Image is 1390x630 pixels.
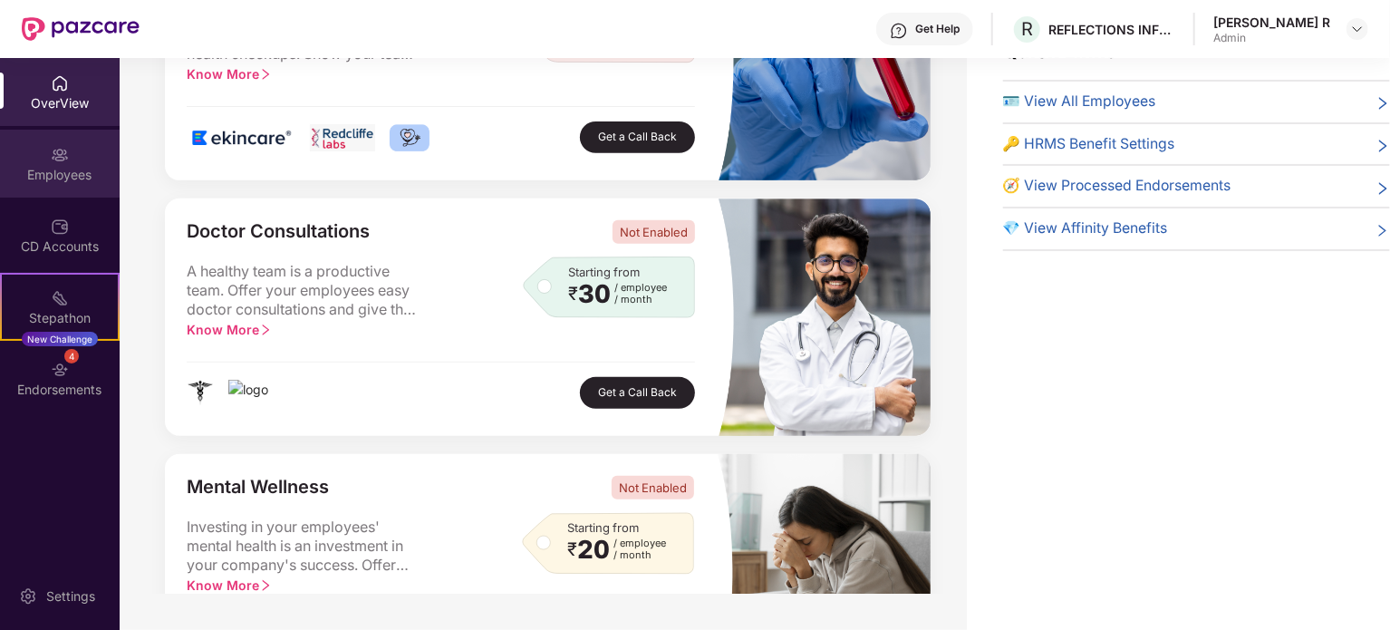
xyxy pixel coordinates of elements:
[1376,179,1390,198] span: right
[1003,133,1175,156] span: 🔑 HRMS Benefit Settings
[51,289,69,307] img: svg+xml;base64,PHN2ZyB4bWxucz0iaHR0cDovL3d3dy53My5vcmcvMjAwMC9zdmciIHdpZHRoPSIyMSIgaGVpZ2h0PSIyMC...
[22,332,98,346] div: New Challenge
[19,587,37,606] img: svg+xml;base64,PHN2ZyBpZD0iU2V0dGluZy0yMHgyMCIgeG1sbnM9Imh0dHA6Ly93d3cudzMub3JnLzIwMDAvc3ZnIiB3aW...
[1376,137,1390,156] span: right
[1048,21,1175,38] div: REFLECTIONS INFOSYSTEMS PRIVATE LIMITED
[41,587,101,606] div: Settings
[580,121,695,153] button: Get a Call Back
[228,380,268,407] img: logo
[51,74,69,92] img: svg+xml;base64,PHN2ZyBpZD0iSG9tZSIgeG1sbnM9Imh0dHA6Ly93d3cudzMub3JnLzIwMDAvc3ZnIiB3aWR0aD0iMjAiIG...
[187,518,422,576] span: Investing in your employees' mental health is an investment in your company's success. Offer Ment...
[1376,221,1390,240] span: right
[187,124,295,151] img: logo
[22,17,140,41] img: New Pazcare Logo
[614,282,667,294] span: / employee
[717,199,930,436] img: masked_image
[390,124,430,151] img: logo
[567,520,639,535] span: Starting from
[890,22,908,40] img: svg+xml;base64,PHN2ZyBpZD0iSGVscC0zMngzMiIgeG1sbnM9Imh0dHA6Ly93d3cudzMub3JnLzIwMDAvc3ZnIiB3aWR0aD...
[578,282,611,305] span: 30
[1213,31,1330,45] div: Admin
[259,68,272,81] span: right
[1376,94,1390,113] span: right
[187,380,214,407] img: logo
[51,146,69,164] img: svg+xml;base64,PHN2ZyBpZD0iRW1wbG95ZWVzIiB4bWxucz0iaHR0cDovL3d3dy53My5vcmcvMjAwMC9zdmciIHdpZHRoPS...
[915,22,960,36] div: Get Help
[1003,91,1156,113] span: 🪪 View All Employees
[1350,22,1365,36] img: svg+xml;base64,PHN2ZyBpZD0iRHJvcGRvd24tMzJ4MzIiIHhtbG5zPSJodHRwOi8vd3d3LnczLm9yZy8yMDAwL3N2ZyIgd2...
[187,577,272,593] span: Know More
[310,124,375,151] img: logo
[614,294,667,305] span: / month
[580,377,695,409] button: Get a Call Back
[187,66,272,82] span: Know More
[577,538,610,561] span: 20
[1213,14,1330,31] div: [PERSON_NAME] R
[187,322,272,337] span: Know More
[613,538,666,549] span: / employee
[613,549,666,561] span: / month
[612,476,694,499] span: Not Enabled
[259,579,272,592] span: right
[1003,175,1231,198] span: 🧭 View Processed Endorsements
[187,476,329,499] span: Mental Wellness
[568,286,578,301] span: ₹
[568,265,640,279] span: Starting from
[613,220,695,244] span: Not Enabled
[51,361,69,379] img: svg+xml;base64,PHN2ZyBpZD0iRW5kb3JzZW1lbnRzIiB4bWxucz0iaHR0cDovL3d3dy53My5vcmcvMjAwMC9zdmciIHdpZH...
[187,262,422,320] span: A healthy team is a productive team. Offer your employees easy doctor consultations and give the ...
[187,220,370,244] span: Doctor Consultations
[1021,18,1033,40] span: R
[259,324,272,336] span: right
[64,349,79,363] div: 4
[1003,218,1168,240] span: 💎 View Affinity Benefits
[2,309,118,327] div: Stepathon
[51,218,69,236] img: svg+xml;base64,PHN2ZyBpZD0iQ0RfQWNjb3VudHMiIGRhdGEtbmFtZT0iQ0QgQWNjb3VudHMiIHhtbG5zPSJodHRwOi8vd3...
[567,542,577,557] span: ₹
